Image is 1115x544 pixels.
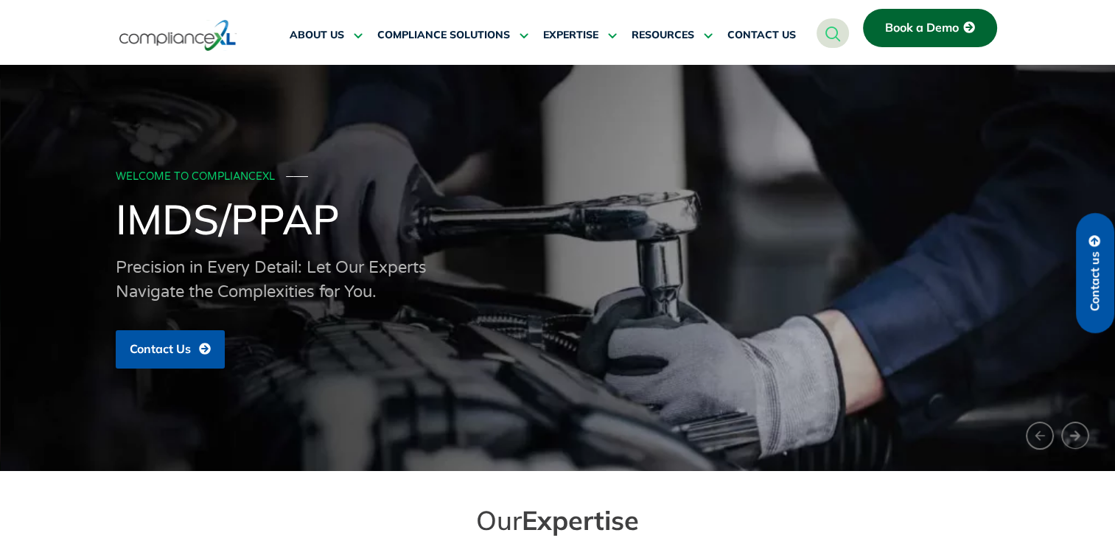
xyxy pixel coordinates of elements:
a: navsearch-button [817,18,849,48]
a: RESOURCES [632,18,713,53]
span: CONTACT US [727,29,796,42]
span: RESOURCES [632,29,694,42]
span: Contact Us [130,343,191,356]
span: Book a Demo [885,21,959,35]
span: ABOUT US [290,29,344,42]
a: Book a Demo [863,9,997,47]
span: COMPLIANCE SOLUTIONS [377,29,510,42]
a: COMPLIANCE SOLUTIONS [377,18,528,53]
a: EXPERTISE [543,18,617,53]
a: CONTACT US [727,18,796,53]
a: Contact us [1076,213,1114,333]
span: Expertise [522,503,639,537]
a: Contact Us [116,330,225,369]
h2: Our [145,503,971,537]
span: Precision in Every Detail: Let Our Experts Navigate the Complexities for You. [116,258,427,301]
h1: IMDS/PPAP [116,194,1000,244]
img: logo-one.svg [119,18,237,52]
a: ABOUT US [290,18,363,53]
div: WELCOME TO COMPLIANCEXL [116,171,996,184]
span: EXPERTISE [543,29,598,42]
span: Contact us [1088,251,1102,311]
span: ─── [286,170,308,183]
